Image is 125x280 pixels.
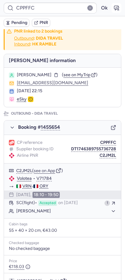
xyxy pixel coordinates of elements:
[38,200,57,206] span: Accepted
[4,199,121,207] button: SC(flight)Acceptedon [DATE]1
[62,73,97,77] button: (see on MyTrip)
[34,168,55,173] button: see on App
[17,73,51,77] span: [PERSON_NAME]
[9,264,30,269] span: €118.03
[11,111,58,116] p: Outbound •
[104,200,110,206] div: 1
[99,3,109,13] button: Ok
[17,89,116,93] div: [DATE] 22:15
[18,124,60,130] span: Booking #
[32,192,60,198] time: 18:10 - 19:50
[100,153,116,158] button: C2JM2L
[9,246,116,251] div: No checked baggage
[14,28,108,34] h4: PNR linked to 2 bookings
[17,97,27,102] span: eSky
[4,19,29,27] button: Pending
[9,153,14,158] figure: V7 airline logo
[9,222,116,227] div: Cabin bags
[34,36,63,41] b: : DIDA TRAVEL
[17,140,43,145] span: CP reference
[34,111,58,116] span: DIDA TRAVEL
[36,176,52,181] button: V71784
[16,208,116,214] button: [PERSON_NAME]
[17,153,38,158] span: Airline PNR
[11,20,27,25] span: Pending
[58,200,78,206] span: on [DATE]
[16,168,32,173] button: C2JM2L
[41,124,60,130] button: 1455654
[4,2,97,14] input: PNR Reference
[16,192,60,198] div: [DATE],
[16,147,54,152] span: Supplier booking ID
[4,54,121,67] h4: [PERSON_NAME] information
[63,72,90,77] span: see on MyTrip
[16,168,116,173] div: ( )
[32,19,50,27] button: PNR
[9,176,14,181] figure: V7 airline logo
[17,81,88,85] button: [EMAIL_ADDRESS][DOMAIN_NAME]
[16,184,116,189] div: -
[16,200,37,206] span: SC (flight)
[9,140,14,145] figure: 1L airline logo
[100,140,116,145] button: CPPFFC
[40,184,48,189] span: ORY
[71,147,116,152] button: DT1746389755736728
[40,20,48,25] span: PNR
[9,241,116,245] div: Checked baggage
[14,36,34,41] button: Outbound
[17,176,116,181] div: •
[14,42,30,47] button: Inbound
[9,228,116,233] p: 55 × 40 × 20 cm, €43.00
[17,176,32,181] a: Volotea
[22,184,32,189] span: VRN
[9,259,116,263] div: Price
[30,41,56,47] b: : HK RAMBLE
